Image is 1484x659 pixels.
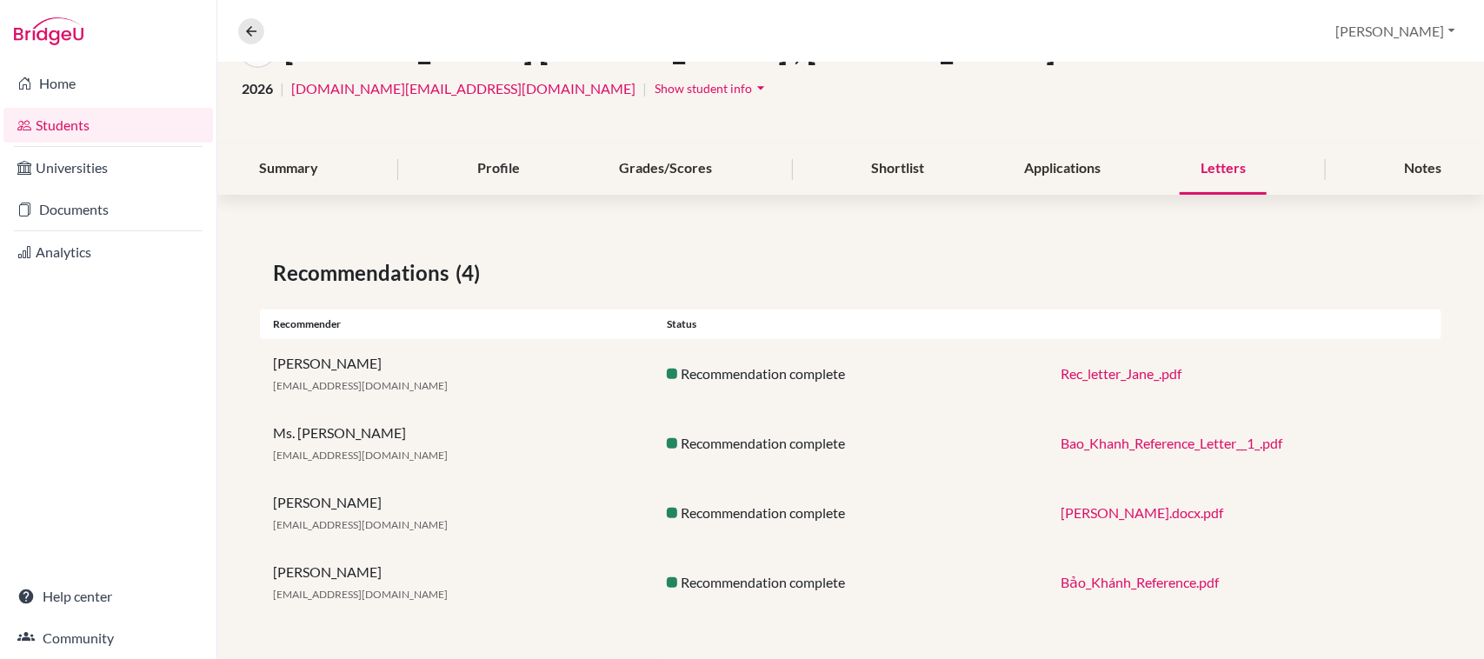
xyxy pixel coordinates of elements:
a: Bảo_Khánh_Reference.pdf [1061,574,1219,590]
span: | [280,78,284,99]
a: Universities [3,150,213,185]
button: [PERSON_NAME] [1328,15,1463,48]
a: Community [3,621,213,656]
a: [DOMAIN_NAME][EMAIL_ADDRESS][DOMAIN_NAME] [291,78,636,99]
img: Bridge-U [14,17,83,45]
div: [PERSON_NAME] [260,562,654,603]
button: Show student infoarrow_drop_down [654,75,770,102]
div: Summary [238,143,339,195]
span: Show student info [655,81,752,96]
span: | [642,78,647,99]
div: Grades/Scores [599,143,734,195]
div: Applications [1003,143,1121,195]
a: Home [3,66,213,101]
span: Recommendations [273,257,456,289]
i: arrow_drop_down [752,79,769,97]
span: 2026 [242,78,273,99]
span: [EMAIL_ADDRESS][DOMAIN_NAME] [273,379,448,392]
div: Recommendation complete [654,433,1048,454]
a: [PERSON_NAME].docx.pdf [1061,504,1223,521]
div: [PERSON_NAME] [260,492,654,534]
div: Notes [1384,143,1463,195]
div: Shortlist [850,143,945,195]
span: [EMAIL_ADDRESS][DOMAIN_NAME] [273,518,448,531]
a: Analytics [3,235,213,270]
div: Status [654,316,1048,332]
a: Documents [3,192,213,227]
div: Ms. [PERSON_NAME] [260,423,654,464]
div: Letters [1180,143,1267,195]
a: Bao_Khanh_Reference_Letter__1_.pdf [1061,435,1282,451]
div: Profile [456,143,541,195]
div: Recommender [260,316,654,332]
div: Recommendation complete [654,572,1048,593]
a: Rec_letter_Jane_.pdf [1061,365,1181,382]
div: [PERSON_NAME] [260,353,654,395]
div: Recommendation complete [654,503,1048,523]
a: Help center [3,579,213,614]
a: Students [3,108,213,143]
div: Recommendation complete [654,363,1048,384]
span: [EMAIL_ADDRESS][DOMAIN_NAME] [273,449,448,462]
span: [EMAIL_ADDRESS][DOMAIN_NAME] [273,588,448,601]
span: (4) [456,257,487,289]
